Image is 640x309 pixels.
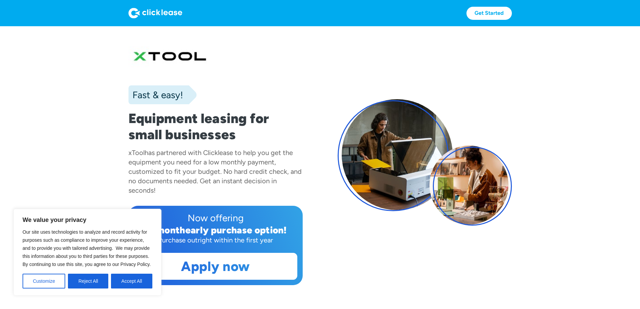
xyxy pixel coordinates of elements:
h1: Equipment leasing for small businesses [128,110,303,143]
button: Customize [23,274,65,288]
div: xTool [128,149,145,157]
div: We value your privacy [13,209,161,296]
div: Fast & easy! [128,88,183,102]
span: Our site uses technologies to analyze and record activity for purposes such as compliance to impr... [23,229,151,267]
div: Purchase outright within the first year [134,235,297,245]
img: Logo [128,8,182,18]
div: early purchase option! [185,224,287,236]
a: Get Started [466,7,512,20]
button: Accept All [111,274,152,288]
p: We value your privacy [23,216,152,224]
a: Apply now [134,253,297,279]
div: has partnered with Clicklease to help you get the equipment you need for a low monthly payment, c... [128,149,302,194]
div: 12 month [144,224,185,236]
div: Now offering [134,211,297,225]
button: Reject All [68,274,108,288]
